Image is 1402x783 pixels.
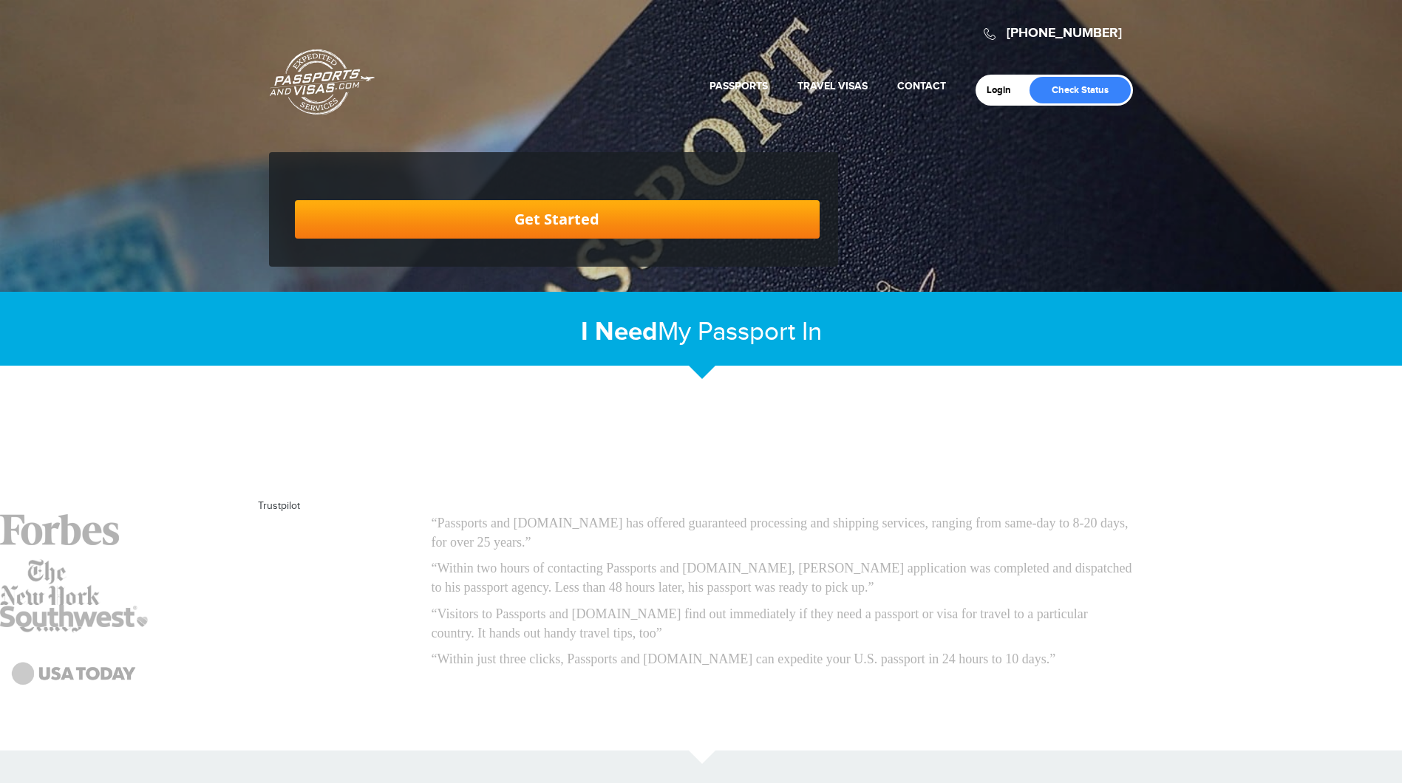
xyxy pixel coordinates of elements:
strong: I Need [581,316,658,348]
a: Travel Visas [797,80,868,92]
a: Check Status [1030,77,1131,103]
h2: My [269,316,1134,348]
a: Trustpilot [258,500,300,512]
span: Passport In [698,317,822,347]
a: Passports & [DOMAIN_NAME] [270,49,375,115]
a: Passports [709,80,768,92]
a: Get Started [295,200,820,239]
a: [PHONE_NUMBER] [1007,25,1122,41]
a: Login [987,84,1021,96]
p: “Passports and [DOMAIN_NAME] has offered guaranteed processing and shipping services, ranging fro... [432,514,1134,552]
a: Contact [897,80,946,92]
p: “Within just three clicks, Passports and [DOMAIN_NAME] can expedite your U.S. passport in 24 hour... [432,650,1134,669]
p: “Within two hours of contacting Passports and [DOMAIN_NAME], [PERSON_NAME] application was comple... [432,559,1134,597]
p: “Visitors to Passports and [DOMAIN_NAME] find out immediately if they need a passport or visa for... [432,605,1134,643]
